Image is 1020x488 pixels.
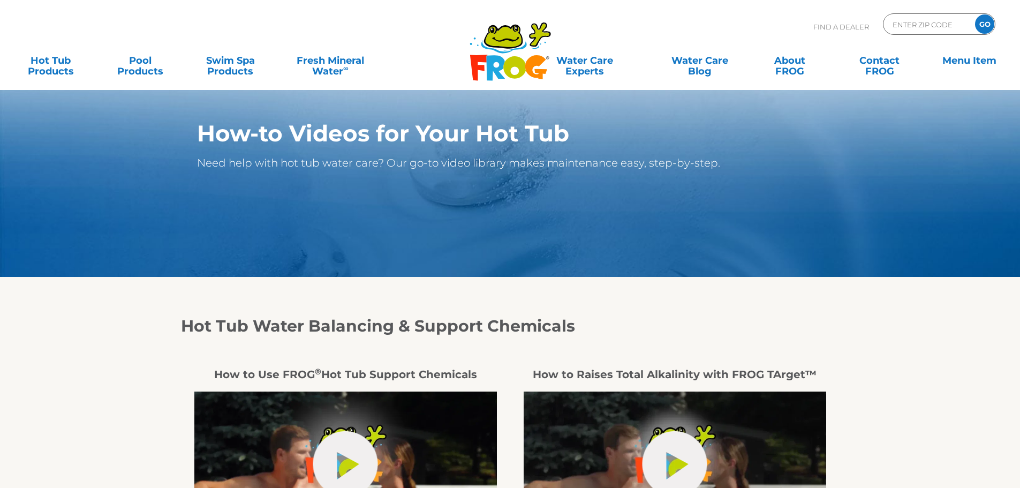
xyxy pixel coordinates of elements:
sup: ∞ [343,64,349,72]
strong: Hot Tub Water Balancing & Support Chemicals [181,316,575,336]
a: Menu Item [930,50,1009,71]
sup: ® [315,366,321,377]
a: Swim SpaProducts [191,50,270,71]
h1: How-to Videos for Your Hot Tub [197,121,774,146]
a: PoolProducts [101,50,180,71]
input: GO [975,14,994,34]
strong: How to Raises Total Alkalinity with FROG TArget™ [533,368,817,381]
a: Water CareBlog [660,50,739,71]
input: Zip Code Form [891,17,964,32]
a: ContactFROG [840,50,919,71]
p: Need help with hot tub water care? Our go-to video library makes maintenance easy, step-by-step. [197,154,774,171]
a: Hot TubProducts [11,50,90,71]
strong: How to Use FROG Hot Tub Support Chemicals [214,368,477,381]
a: Fresh MineralWater∞ [281,50,381,71]
p: Find A Dealer [813,13,869,40]
a: AboutFROG [750,50,829,71]
a: Water CareExperts [520,50,649,71]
